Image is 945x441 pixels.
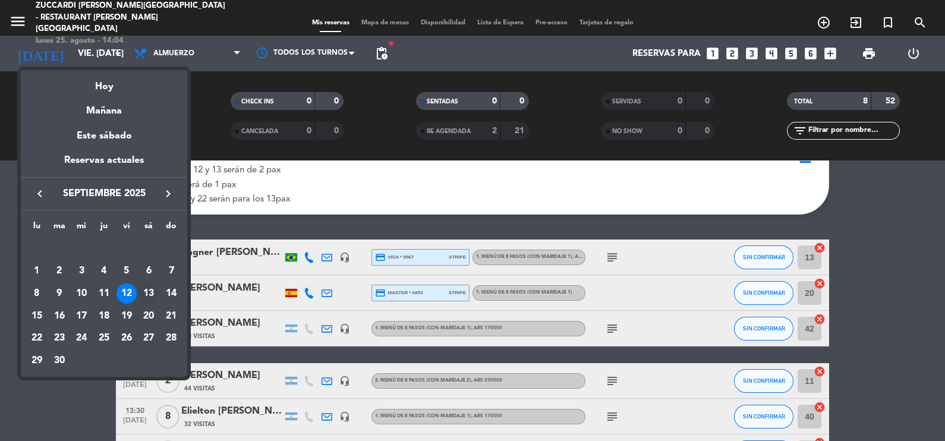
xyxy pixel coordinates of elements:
[93,327,115,349] td: 25 de septiembre de 2025
[138,219,160,238] th: sábado
[160,260,182,282] td: 7 de septiembre de 2025
[93,305,115,327] td: 18 de septiembre de 2025
[94,306,114,326] div: 18
[26,305,48,327] td: 15 de septiembre de 2025
[116,328,137,348] div: 26
[26,349,48,372] td: 29 de septiembre de 2025
[27,283,47,304] div: 8
[94,261,114,281] div: 4
[138,305,160,327] td: 20 de septiembre de 2025
[138,260,160,282] td: 6 de septiembre de 2025
[27,351,47,371] div: 29
[49,351,70,371] div: 30
[26,238,182,260] td: SEP.
[70,260,93,282] td: 3 de septiembre de 2025
[138,283,159,304] div: 13
[70,219,93,238] th: miércoles
[138,328,159,348] div: 27
[21,94,187,119] div: Mañana
[48,260,71,282] td: 2 de septiembre de 2025
[49,261,70,281] div: 2
[161,306,181,326] div: 21
[161,187,175,201] i: keyboard_arrow_right
[21,153,187,177] div: Reservas actuales
[115,282,138,305] td: 12 de septiembre de 2025
[94,283,114,304] div: 11
[157,186,179,201] button: keyboard_arrow_right
[71,261,92,281] div: 3
[71,306,92,326] div: 17
[70,327,93,349] td: 24 de septiembre de 2025
[29,186,51,201] button: keyboard_arrow_left
[21,119,187,153] div: Este sábado
[49,306,70,326] div: 16
[48,282,71,305] td: 9 de septiembre de 2025
[27,261,47,281] div: 1
[116,261,137,281] div: 5
[21,70,187,94] div: Hoy
[26,219,48,238] th: lunes
[115,327,138,349] td: 26 de septiembre de 2025
[138,327,160,349] td: 27 de septiembre de 2025
[160,219,182,238] th: domingo
[48,305,71,327] td: 16 de septiembre de 2025
[26,260,48,282] td: 1 de septiembre de 2025
[27,328,47,348] div: 22
[48,349,71,372] td: 30 de septiembre de 2025
[51,186,157,201] span: septiembre 2025
[26,327,48,349] td: 22 de septiembre de 2025
[93,260,115,282] td: 4 de septiembre de 2025
[49,328,70,348] div: 23
[115,219,138,238] th: viernes
[71,328,92,348] div: 24
[115,260,138,282] td: 5 de septiembre de 2025
[138,261,159,281] div: 6
[116,306,137,326] div: 19
[70,305,93,327] td: 17 de septiembre de 2025
[161,283,181,304] div: 14
[48,327,71,349] td: 23 de septiembre de 2025
[48,219,71,238] th: martes
[26,282,48,305] td: 8 de septiembre de 2025
[160,305,182,327] td: 21 de septiembre de 2025
[160,282,182,305] td: 14 de septiembre de 2025
[49,283,70,304] div: 9
[70,282,93,305] td: 10 de septiembre de 2025
[93,219,115,238] th: jueves
[161,328,181,348] div: 28
[161,261,181,281] div: 7
[138,306,159,326] div: 20
[27,306,47,326] div: 15
[160,327,182,349] td: 28 de septiembre de 2025
[116,283,137,304] div: 12
[93,282,115,305] td: 11 de septiembre de 2025
[33,187,47,201] i: keyboard_arrow_left
[115,305,138,327] td: 19 de septiembre de 2025
[138,282,160,305] td: 13 de septiembre de 2025
[71,283,92,304] div: 10
[94,328,114,348] div: 25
